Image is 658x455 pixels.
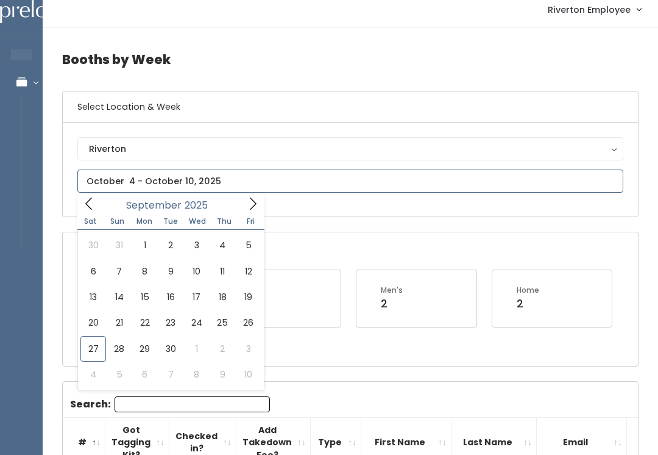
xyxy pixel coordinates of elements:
input: Search: [115,397,270,413]
span: September [126,201,182,211]
label: Search: [70,397,270,413]
span: September 22, 2025 [132,310,158,336]
span: September 19, 2025 [235,285,261,310]
span: September 30, 2025 [158,337,183,362]
span: October 1, 2025 [184,337,210,362]
span: October 9, 2025 [210,362,235,388]
span: September 25, 2025 [210,310,235,336]
span: September 28, 2025 [106,337,132,362]
span: September 26, 2025 [235,310,261,336]
span: October 7, 2025 [158,362,183,388]
span: August 30, 2025 [80,233,106,259]
span: September 1, 2025 [132,233,158,259]
h6: Select Location & Week [63,92,638,123]
span: September 3, 2025 [184,233,210,259]
span: September 16, 2025 [158,285,183,310]
span: Wed [184,218,211,226]
span: October 8, 2025 [184,362,210,388]
div: Home [517,285,539,296]
span: Thu [211,218,238,226]
span: September 13, 2025 [80,285,106,310]
span: October 6, 2025 [132,362,158,388]
div: Men's [381,285,403,296]
input: Year [182,198,218,213]
span: September 24, 2025 [184,310,210,336]
span: September 9, 2025 [158,259,183,285]
div: 2 [517,296,539,312]
span: October 5, 2025 [106,362,132,388]
span: September 15, 2025 [132,285,158,310]
span: September 21, 2025 [106,310,132,336]
span: September 6, 2025 [80,259,106,285]
button: Riverton [77,138,623,161]
span: October 3, 2025 [235,337,261,362]
span: September 29, 2025 [132,337,158,362]
div: 2 [381,296,403,312]
span: Sat [77,218,104,226]
span: Tue [157,218,184,226]
input: October 4 - October 10, 2025 [77,170,623,193]
span: September 5, 2025 [235,233,261,259]
span: September 12, 2025 [235,259,261,285]
span: August 31, 2025 [106,233,132,259]
span: September 11, 2025 [210,259,235,285]
span: Mon [131,218,158,226]
div: Riverton [89,143,612,156]
span: September 27, 2025 [80,337,106,362]
span: October 10, 2025 [235,362,261,388]
span: Fri [238,218,264,226]
span: September 18, 2025 [210,285,235,310]
span: September 8, 2025 [132,259,158,285]
span: September 2, 2025 [158,233,183,259]
span: September 4, 2025 [210,233,235,259]
span: September 23, 2025 [158,310,183,336]
span: September 10, 2025 [184,259,210,285]
span: October 4, 2025 [80,362,106,388]
span: September 17, 2025 [184,285,210,310]
span: October 2, 2025 [210,337,235,362]
span: Sun [104,218,131,226]
span: September 7, 2025 [106,259,132,285]
h4: Booths by Week [62,43,639,77]
span: September 14, 2025 [106,285,132,310]
span: September 20, 2025 [80,310,106,336]
span: Riverton Employee [548,4,631,17]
